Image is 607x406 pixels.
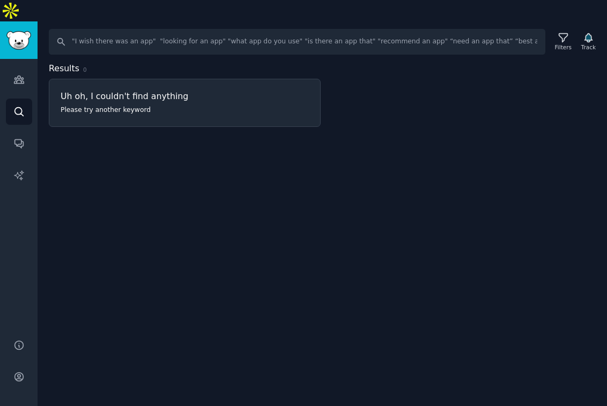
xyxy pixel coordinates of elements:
div: Filters [555,43,572,51]
button: Track [578,31,599,53]
div: Track [581,43,596,51]
p: Please try another keyword [61,106,309,115]
span: Results [49,62,79,76]
input: Search Keyword [49,29,545,55]
img: GummySearch logo [6,31,31,50]
h3: Uh oh, I couldn't find anything [61,91,309,102]
span: 0 [83,66,87,73]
